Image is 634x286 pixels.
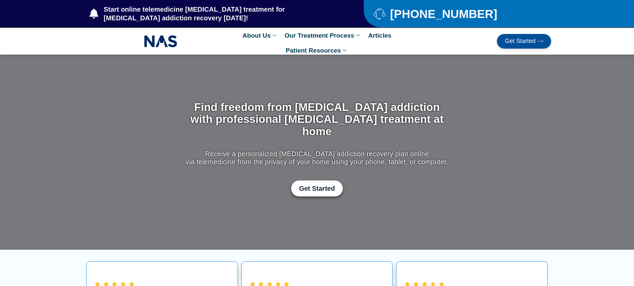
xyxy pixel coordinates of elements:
span: Get Started [505,38,535,45]
a: About Us [239,28,281,43]
a: Patient Resources [283,43,352,58]
a: Our Treatment Process [281,28,365,43]
a: Articles [365,28,395,43]
a: [PHONE_NUMBER] [374,8,534,20]
img: NAS_email_signature-removebg-preview.png [144,34,177,49]
div: Get Started with Suboxone Treatment by filling-out this new patient packet form [184,180,450,196]
a: Start online telemedicine [MEDICAL_DATA] treatment for [MEDICAL_DATA] addiction recovery [DATE]! [90,5,337,22]
span: [PHONE_NUMBER] [388,10,497,18]
a: Get Started [291,180,343,196]
span: Get Started [299,184,335,192]
a: Get Started [497,34,551,49]
h1: Find freedom from [MEDICAL_DATA] addiction with professional [MEDICAL_DATA] treatment at home [184,101,450,138]
p: Receive a personalized [MEDICAL_DATA] addiction recovery plan online via telemedicine from the pr... [184,150,450,166]
span: Start online telemedicine [MEDICAL_DATA] treatment for [MEDICAL_DATA] addiction recovery [DATE]! [102,5,337,22]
